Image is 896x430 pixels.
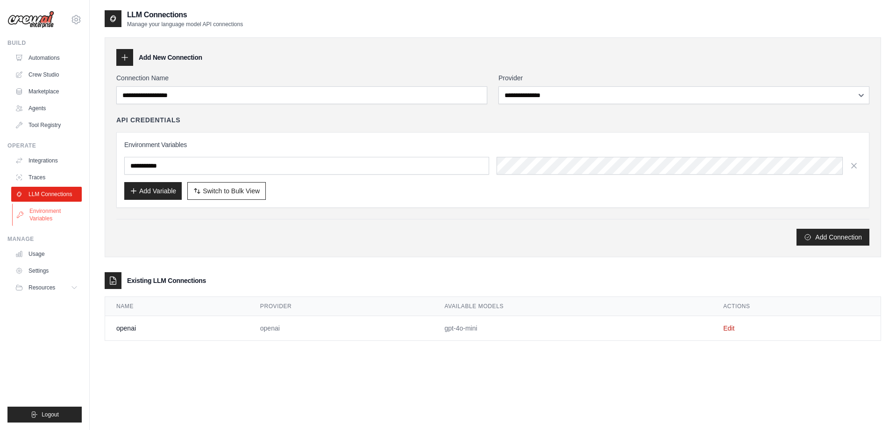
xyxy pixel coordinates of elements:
button: Logout [7,407,82,423]
h3: Environment Variables [124,140,861,149]
span: Switch to Bulk View [203,186,260,196]
p: Manage your language model API connections [127,21,243,28]
button: Resources [11,280,82,295]
label: Connection Name [116,73,487,83]
th: Name [105,297,249,316]
a: Crew Studio [11,67,82,82]
h3: Existing LLM Connections [127,276,206,285]
a: Usage [11,247,82,261]
td: gpt-4o-mini [434,316,712,341]
div: Operate [7,142,82,149]
img: Logo [7,11,54,28]
button: Add Connection [796,229,869,246]
td: openai [249,316,434,341]
th: Actions [712,297,881,316]
div: Build [7,39,82,47]
a: Automations [11,50,82,65]
span: Resources [28,284,55,291]
label: Provider [498,73,869,83]
h3: Add New Connection [139,53,202,62]
span: Logout [42,411,59,418]
a: Edit [723,324,734,332]
th: Available Models [434,297,712,316]
a: Integrations [11,153,82,168]
td: openai [105,316,249,341]
button: Switch to Bulk View [187,182,266,200]
a: Marketplace [11,84,82,99]
a: Tool Registry [11,118,82,133]
th: Provider [249,297,434,316]
a: Traces [11,170,82,185]
a: Environment Variables [12,204,83,226]
div: Manage [7,235,82,243]
a: LLM Connections [11,187,82,202]
button: Add Variable [124,182,182,200]
a: Settings [11,263,82,278]
h2: LLM Connections [127,9,243,21]
h4: API Credentials [116,115,180,125]
a: Agents [11,101,82,116]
